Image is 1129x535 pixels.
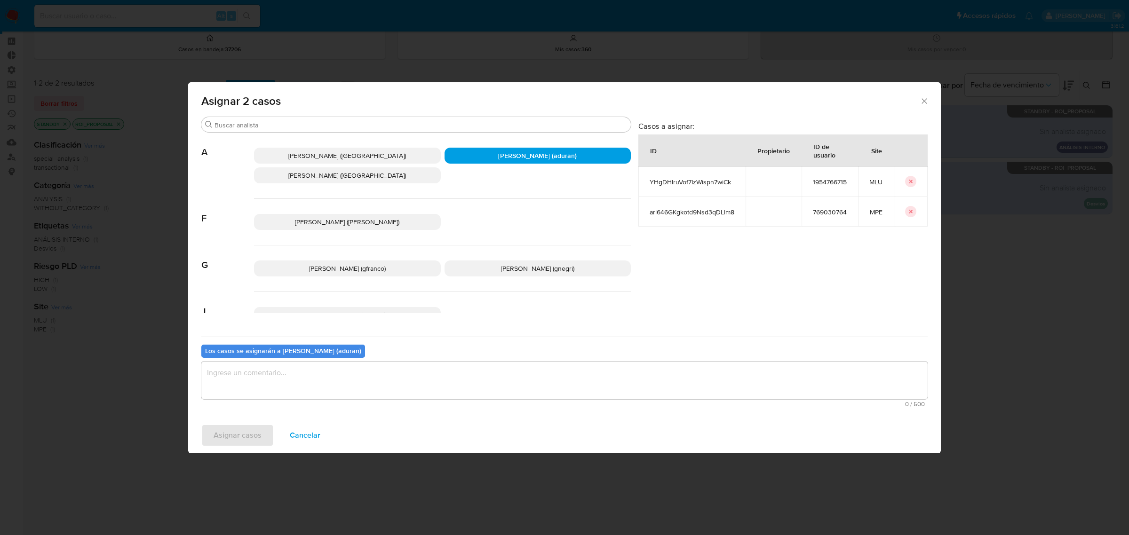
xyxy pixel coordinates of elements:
[920,96,928,105] button: Cerrar ventana
[869,178,883,186] span: MLU
[215,121,627,129] input: Buscar analista
[309,264,386,273] span: [PERSON_NAME] (gfranco)
[254,307,441,323] div: [PERSON_NAME] (jolarrea)
[639,139,668,162] div: ID
[278,424,333,447] button: Cancelar
[201,133,254,158] span: A
[254,167,441,183] div: [PERSON_NAME] ([GEOGRAPHIC_DATA])
[205,346,361,355] b: Los casos se asignarán a [PERSON_NAME] (aduran)
[746,139,801,162] div: Propietario
[288,151,406,160] span: [PERSON_NAME] ([GEOGRAPHIC_DATA])
[201,245,254,271] span: G
[860,139,893,162] div: Site
[201,95,920,107] span: Asignar 2 casos
[254,214,441,230] div: [PERSON_NAME] ([PERSON_NAME])
[201,292,254,317] span: J
[813,208,847,216] span: 769030764
[650,208,734,216] span: arl646GKgkotd9Nsd3qDLlm8
[204,401,925,407] span: Máximo 500 caracteres
[802,135,858,166] div: ID de usuario
[498,151,577,160] span: [PERSON_NAME] (aduran)
[501,264,574,273] span: [PERSON_NAME] (gnegri)
[813,178,847,186] span: 1954766715
[290,425,320,446] span: Cancelar
[638,121,928,131] h3: Casos a asignar:
[445,260,631,276] div: [PERSON_NAME] (gnegri)
[254,260,441,276] div: [PERSON_NAME] (gfranco)
[445,148,631,164] div: [PERSON_NAME] (aduran)
[905,206,916,217] button: icon-button
[205,121,213,128] button: Buscar
[201,199,254,224] span: F
[288,171,406,180] span: [PERSON_NAME] ([GEOGRAPHIC_DATA])
[905,176,916,187] button: icon-button
[254,148,441,164] div: [PERSON_NAME] ([GEOGRAPHIC_DATA])
[309,310,386,320] span: [PERSON_NAME] (jolarrea)
[188,82,941,453] div: assign-modal
[869,208,883,216] span: MPE
[650,178,734,186] span: YHgDHIruVof7IzWispn7wiCk
[295,217,399,227] span: [PERSON_NAME] ([PERSON_NAME])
